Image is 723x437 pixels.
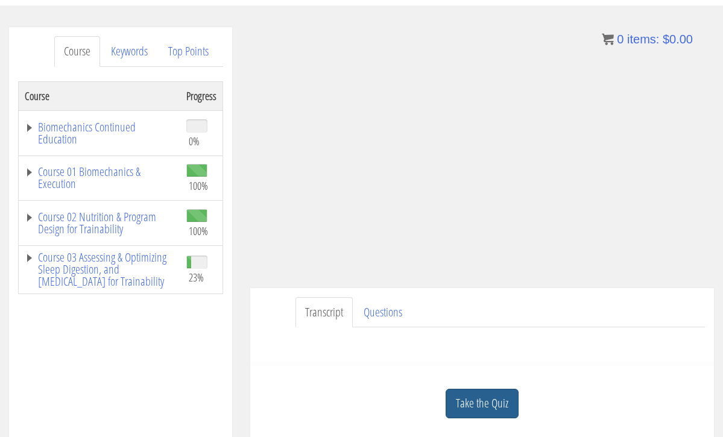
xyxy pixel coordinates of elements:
span: items: [627,33,659,46]
a: Course 03 Assessing & Optimizing Sleep Digestion, and [MEDICAL_DATA] for Trainability [25,251,174,288]
a: Course 02 Nutrition & Program Design for Trainability [25,211,174,235]
a: 0 items: $0.00 [602,33,693,46]
a: Top Points [159,36,218,67]
th: Progress [180,81,223,110]
a: Transcript [295,297,353,328]
img: icon11.png [602,33,614,45]
bdi: 0.00 [663,33,693,46]
span: 23% [189,271,204,284]
a: Biomechanics Continued Education [25,121,174,145]
span: 0% [189,134,200,148]
a: Take the Quiz [446,389,519,418]
span: 100% [189,179,208,192]
a: Keywords [101,36,157,67]
a: Course 01 Biomechanics & Execution [25,166,174,190]
a: Questions [354,297,412,328]
span: $ [663,33,669,46]
span: 0 [617,33,624,46]
th: Course [19,81,180,110]
span: 100% [189,224,208,237]
a: Course [54,36,100,67]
